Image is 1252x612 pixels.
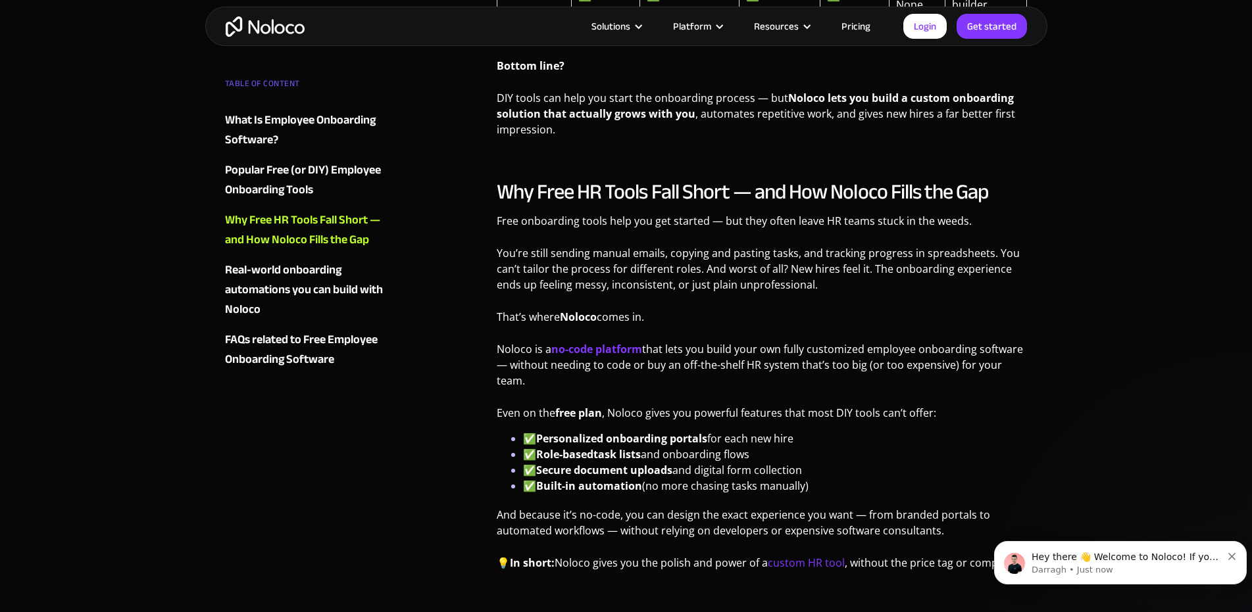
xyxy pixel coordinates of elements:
[225,74,384,100] div: TABLE OF CONTENT
[768,555,845,570] a: custom HR tool
[957,14,1027,39] a: Get started
[497,213,1028,239] p: Free onboarding tools help you get started — but they often leave HR teams stuck in the weeds.
[510,555,555,570] strong: In short:
[225,260,384,319] a: Real-world onboarding automations you can build with Noloco
[497,59,564,73] strong: Bottom line?
[673,18,711,35] div: Platform
[497,341,1028,398] p: Noloco is a that lets you build your own fully customized employee onboarding software — without ...
[523,446,1028,462] li: ✅ and onboarding flows
[225,210,384,250] a: Why Free HR Tools Fall Short — and How Noloco Fills the Gap
[657,18,738,35] div: Platform
[536,463,672,477] strong: Secure document uploads
[903,14,947,39] a: Login
[555,406,602,420] strong: free plan
[989,513,1252,605] iframe: Intercom notifications message
[754,18,799,35] div: Resources
[536,479,642,493] a: Built-in automation
[523,431,1028,446] li: ✅ for each new hire
[497,179,1028,205] h2: Why Free HR Tools Fall Short — and How Noloco Fills the Gap
[225,160,384,200] a: Popular Free (or DIY) Employee Onboarding Tools
[560,310,597,324] strong: Noloco
[497,245,1028,302] p: You’re still sending manual emails, copying and pasting tasks, and tracking progress in spreadshe...
[738,18,825,35] div: Resources
[226,16,305,37] a: home
[497,555,1028,580] p: 💡 Noloco gives you the polish and power of a , without the price tag or complexity.
[497,91,1014,121] strong: Noloco lets you build a custom onboarding solution that actually grows with you
[225,110,384,150] a: What Is Employee Onboarding Software?
[575,18,657,35] div: Solutions
[551,342,642,356] a: no-code platform
[523,478,1028,494] li: ✅ (no more chasing tasks manually)
[536,447,593,461] a: Role-based
[591,18,630,35] div: Solutions
[497,405,1028,431] p: Even on the , Noloco gives you powerful features that most DIY tools can’t offer:
[523,462,1028,478] li: ✅ and digital form collection
[593,447,641,461] strong: task lists
[497,90,1028,147] p: DIY tools can help you start the onboarding process — but , automates repetitive work, and gives ...
[536,431,707,446] strong: Personalized onboarding portals
[497,507,1028,548] p: And because it’s no-code, you can design the exact experience you want — from branded portals to ...
[825,18,887,35] a: Pricing
[497,309,1028,335] p: That’s where comes in.
[225,330,384,369] a: FAQs related to Free Employee Onboarding Software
